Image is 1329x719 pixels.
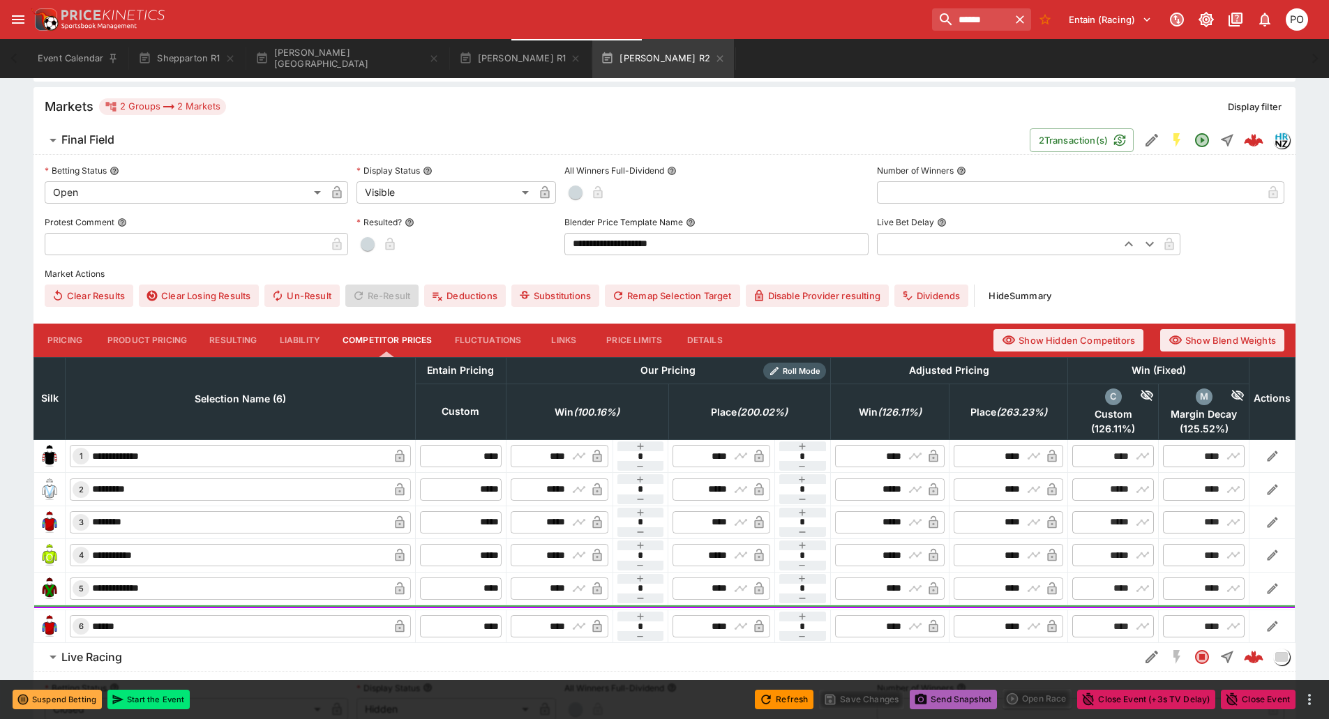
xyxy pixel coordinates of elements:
[38,445,61,467] img: runner 1
[1244,647,1263,667] div: 450b2ddc-dfc3-4b41-ace9-f6da21e1666a
[105,98,220,115] div: 2 Groups 2 Markets
[877,165,954,176] p: Number of Winners
[110,166,119,176] button: Betting Status
[1244,130,1263,150] img: logo-cerberus--red.svg
[1215,644,1240,669] button: Straight
[1196,388,1212,405] div: margin_decay
[247,39,448,78] button: [PERSON_NAME][GEOGRAPHIC_DATA]
[777,365,826,377] span: Roll Mode
[1189,128,1215,153] button: Open
[1194,649,1210,665] svg: Closed
[955,404,1063,421] span: Place(263.23%)
[61,23,137,29] img: Sportsbook Management
[1160,329,1284,351] button: Show Blend Weights
[564,216,683,228] p: Blender Price Template Name
[76,517,87,527] span: 3
[331,324,444,357] button: Competitor Prices
[1244,647,1263,667] img: logo-cerberus--red.svg
[539,404,635,421] span: Win(100.16%)
[993,329,1143,351] button: Show Hidden Competitors
[45,216,114,228] p: Protest Comment
[6,7,31,32] button: open drawer
[1221,690,1296,709] button: Close Event
[956,166,966,176] button: Number of Winners
[1194,132,1210,149] svg: Open
[1219,96,1290,118] button: Display filter
[1215,128,1240,153] button: Straight
[1212,388,1245,405] div: Hide Competitor
[76,621,87,631] span: 6
[1301,691,1318,708] button: more
[937,218,947,227] button: Live Bet Delay
[1077,690,1215,709] button: Close Event (+3s TV Delay)
[1244,130,1263,150] div: 230c9daf-2826-44ee-80c3-86cf40fdeae6
[1122,388,1155,405] div: Hide Competitor
[1163,423,1245,435] span: ( 125.52 %)
[696,404,803,421] span: Place(200.02%)
[61,650,122,665] h6: Live Racing
[424,285,506,307] button: Deductions
[1249,357,1296,439] th: Actions
[1223,7,1248,32] button: Documentation
[877,216,934,228] p: Live Bet Delay
[38,544,61,566] img: runner 4
[1164,644,1189,669] button: SGM Disabled
[605,285,740,307] button: Remap Selection Target
[269,324,331,357] button: Liability
[932,8,1009,31] input: search
[356,216,402,228] p: Resulted?
[1034,8,1056,31] button: No Bookmarks
[1030,128,1134,152] button: 2Transaction(s)
[1163,408,1245,421] span: Margin Decay
[451,39,590,78] button: [PERSON_NAME] R1
[38,615,61,637] img: runner 6
[61,133,114,147] h6: Final Field
[13,690,102,709] button: Suspend Betting
[1252,7,1277,32] button: Notifications
[45,285,133,307] button: Clear Results
[423,166,433,176] button: Display Status
[76,550,87,560] span: 4
[1240,126,1268,154] a: 230c9daf-2826-44ee-80c3-86cf40fdeae6
[746,285,889,307] button: Disable Provider resulting
[511,285,599,307] button: Substitutions
[77,451,86,461] span: 1
[45,264,1284,285] label: Market Actions
[76,485,87,494] span: 2
[356,181,534,204] div: Visible
[61,10,165,20] img: PriceKinetics
[673,324,736,357] button: Details
[1164,128,1189,153] button: SGM Enabled
[595,324,673,357] button: Price Limits
[356,165,420,176] p: Display Status
[117,218,127,227] button: Protest Comment
[179,391,301,407] span: Selection Name (6)
[33,324,96,357] button: Pricing
[1060,8,1160,31] button: Select Tenant
[38,478,61,501] img: runner 2
[1164,7,1189,32] button: Connected to PK
[667,166,677,176] button: All Winners Full-Dividend
[1068,357,1249,384] th: Win (Fixed)
[843,404,937,421] span: Win(126.11%)
[1139,644,1164,669] button: Edit Detail
[1105,388,1122,405] div: custom
[1194,7,1219,32] button: Toggle light/dark mode
[1286,8,1308,31] div: Philip OConnor
[763,363,826,379] div: Show/hide Price Roll mode configuration.
[1139,128,1164,153] button: Edit Detail
[1072,423,1154,435] span: ( 126.11 %)
[737,404,788,421] em: ( 200.02 %)
[31,6,59,33] img: PriceKinetics Logo
[264,285,339,307] button: Un-Result
[996,404,1047,421] em: ( 263.23 %)
[38,577,61,600] img: runner 5
[1273,132,1290,149] div: hrnz
[532,324,595,357] button: Links
[755,690,813,709] button: Refresh
[415,357,506,384] th: Entain Pricing
[635,362,701,379] div: Our Pricing
[686,218,696,227] button: Blender Price Template Name
[1274,649,1289,665] img: liveracing
[198,324,268,357] button: Resulting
